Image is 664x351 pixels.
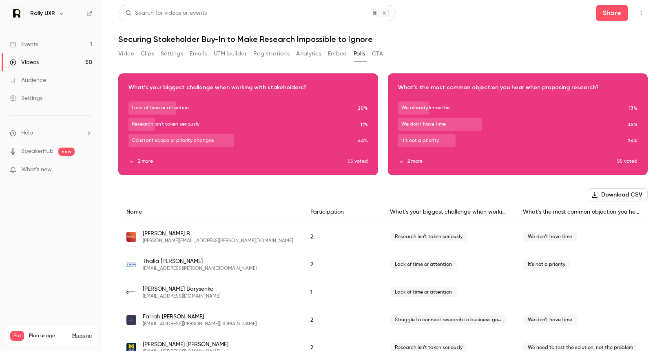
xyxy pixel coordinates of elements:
[143,238,293,244] span: [PERSON_NAME][EMAIL_ADDRESS][PERSON_NAME][DOMAIN_NAME]
[126,315,136,325] img: fluentresearch.com
[10,94,42,102] div: Settings
[328,47,347,60] button: Embed
[515,278,648,306] div: –
[523,315,577,325] span: We don’t have time
[523,232,577,242] span: We don’t have time
[10,129,92,137] li: help-dropdown-opener
[126,291,136,293] img: wargaming.net
[596,5,628,21] button: Share
[390,232,467,242] span: Research isn’t taken seriously
[398,158,617,165] button: 2 more
[21,147,53,156] a: SpeakerHub
[118,47,134,60] button: Video
[118,278,648,306] div: a_barysenka@wargaming.net
[302,306,382,334] div: 2
[21,166,52,174] span: What's new
[302,201,382,223] div: Participation
[253,47,290,60] button: Registrations
[143,321,257,327] span: [EMAIL_ADDRESS][PERSON_NAME][DOMAIN_NAME]
[143,265,257,272] span: [EMAIL_ADDRESS][PERSON_NAME][DOMAIN_NAME]
[10,58,39,66] div: Videos
[296,47,321,60] button: Analytics
[588,188,648,201] button: Download CSV
[10,40,38,49] div: Events
[143,340,228,349] span: [PERSON_NAME] [PERSON_NAME]
[143,230,293,238] span: [PERSON_NAME] B
[382,201,515,223] div: What’s your biggest challenge when working with stakeholders?
[143,257,257,265] span: Thalia [PERSON_NAME]
[143,285,220,293] span: [PERSON_NAME] Barysenka
[302,278,382,306] div: 1
[29,333,67,339] span: Plan usage
[118,34,648,44] h1: Securing Stakeholder Buy-In to Make Research Impossible to Ignore
[118,306,648,334] div: farrah.brensinger@fluentresearch.com
[21,129,33,137] span: Help
[354,47,365,60] button: Polls
[30,9,55,18] h6: Rally UXR
[126,263,136,267] img: ibm.com
[128,158,347,165] button: 2 more
[390,260,457,269] span: Lack of time or attention
[118,201,302,223] div: Name
[58,148,75,156] span: new
[10,331,24,341] span: Pro
[161,47,183,60] button: Settings
[302,251,382,278] div: 2
[143,293,220,300] span: [EMAIL_ADDRESS][DOMAIN_NAME]
[515,201,648,223] div: What’s the most common objection you hear when proposing research?
[141,47,154,60] button: Clips
[10,7,23,20] img: Rally UXR
[523,260,570,269] span: It’s not a priority
[143,313,257,321] span: Farrah [PERSON_NAME]
[10,76,46,84] div: Audience
[190,47,207,60] button: Emails
[72,333,92,339] a: Manage
[372,47,383,60] button: CTA
[302,223,382,251] div: 2
[390,287,457,297] span: Lack of time or attention
[126,232,136,242] img: rockwellautomation.com
[214,47,247,60] button: UTM builder
[635,7,648,20] button: Top Bar Actions
[118,223,648,251] div: tosha.bapat@rockwellautomation.com
[390,315,507,325] span: Struggle to connect research to business goals
[125,9,207,18] div: Search for videos or events
[118,251,648,278] div: lia.barry@ibm.com
[82,166,92,174] iframe: Noticeable Trigger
